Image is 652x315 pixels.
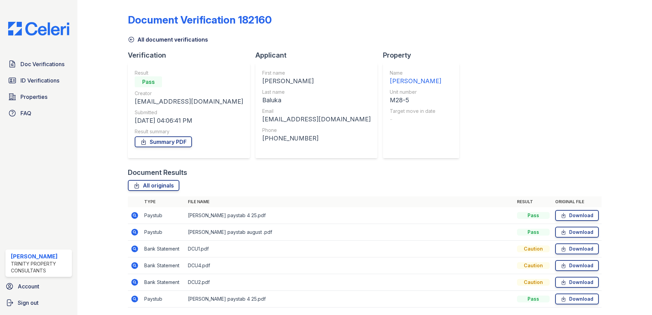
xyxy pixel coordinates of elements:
[5,90,72,104] a: Properties
[517,279,550,286] div: Caution
[142,257,185,274] td: Bank Statement
[517,262,550,269] div: Caution
[20,76,59,85] span: ID Verifications
[552,196,602,207] th: Original file
[255,50,383,60] div: Applicant
[142,207,185,224] td: Paystub
[390,76,441,86] div: [PERSON_NAME]
[5,106,72,120] a: FAQ
[135,116,243,125] div: [DATE] 04:06:41 PM
[142,241,185,257] td: Bank Statement
[262,70,371,76] div: First name
[135,128,243,135] div: Result summary
[555,243,599,254] a: Download
[262,89,371,95] div: Last name
[390,115,441,124] div: -
[128,35,208,44] a: All document verifications
[135,70,243,76] div: Result
[185,257,514,274] td: DCU4.pdf
[11,252,69,260] div: [PERSON_NAME]
[185,291,514,307] td: [PERSON_NAME] paystab 4 25.pdf
[142,291,185,307] td: Paystub
[185,224,514,241] td: [PERSON_NAME] paystab august .pdf
[128,50,255,60] div: Verification
[128,168,187,177] div: Document Results
[5,57,72,71] a: Doc Verifications
[555,277,599,288] a: Download
[142,196,185,207] th: Type
[390,70,441,76] div: Name
[185,241,514,257] td: DCU1.pdf
[142,224,185,241] td: Paystub
[517,296,550,302] div: Pass
[11,260,69,274] div: Trinity Property Consultants
[20,93,47,101] span: Properties
[555,294,599,304] a: Download
[135,97,243,106] div: [EMAIL_ADDRESS][DOMAIN_NAME]
[555,260,599,271] a: Download
[5,74,72,87] a: ID Verifications
[3,280,75,293] a: Account
[3,296,75,310] a: Sign out
[135,76,162,87] div: Pass
[20,60,64,68] span: Doc Verifications
[135,90,243,97] div: Creator
[262,95,371,105] div: Baluka
[18,282,39,290] span: Account
[383,50,465,60] div: Property
[390,95,441,105] div: M28-5
[185,207,514,224] td: [PERSON_NAME] paystab 4 25.pdf
[142,274,185,291] td: Bank Statement
[514,196,552,207] th: Result
[3,22,75,35] img: CE_Logo_Blue-a8612792a0a2168367f1c8372b55b34899dd931a85d93a1a3d3e32e68fde9ad4.png
[185,196,514,207] th: File name
[135,136,192,147] a: Summary PDF
[517,245,550,252] div: Caution
[517,229,550,236] div: Pass
[128,14,272,26] div: Document Verification 182160
[185,274,514,291] td: DCU2.pdf
[555,227,599,238] a: Download
[262,115,371,124] div: [EMAIL_ADDRESS][DOMAIN_NAME]
[262,127,371,134] div: Phone
[555,210,599,221] a: Download
[262,134,371,143] div: [PHONE_NUMBER]
[262,108,371,115] div: Email
[128,180,179,191] a: All originals
[20,109,31,117] span: FAQ
[390,108,441,115] div: Target move in date
[390,89,441,95] div: Unit number
[390,70,441,86] a: Name [PERSON_NAME]
[135,109,243,116] div: Submitted
[18,299,39,307] span: Sign out
[262,76,371,86] div: [PERSON_NAME]
[517,212,550,219] div: Pass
